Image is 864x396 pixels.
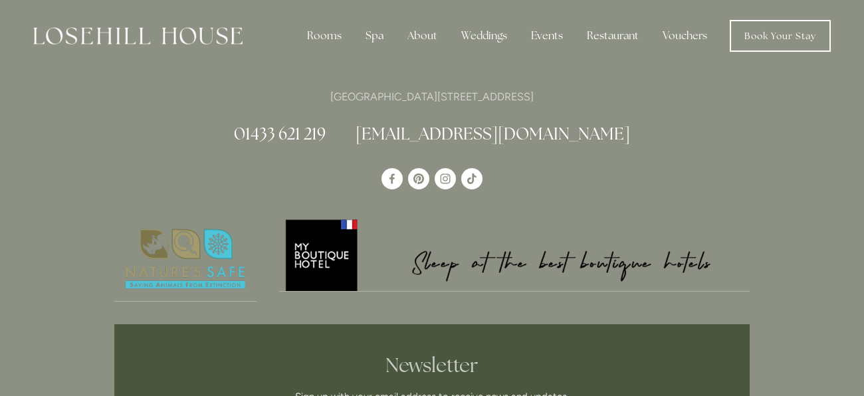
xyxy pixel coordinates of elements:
div: Events [520,23,574,49]
img: Losehill House [33,27,243,45]
a: Nature's Safe - Logo [114,217,257,302]
div: Weddings [451,23,518,49]
a: Instagram [435,168,456,189]
p: [GEOGRAPHIC_DATA][STREET_ADDRESS] [114,88,750,106]
div: About [397,23,448,49]
a: Vouchers [652,23,718,49]
a: My Boutique Hotel - Logo [279,217,750,292]
a: [EMAIL_ADDRESS][DOMAIN_NAME] [356,123,630,144]
div: Restaurant [576,23,649,49]
div: Rooms [296,23,352,49]
img: My Boutique Hotel - Logo [279,217,750,291]
div: Spa [355,23,394,49]
h2: Newsletter [187,353,677,377]
a: 01433 621 219 [234,123,326,144]
img: Nature's Safe - Logo [114,217,257,301]
a: Losehill House Hotel & Spa [381,168,403,189]
a: TikTok [461,168,483,189]
a: Book Your Stay [730,20,831,52]
a: Pinterest [408,168,429,189]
